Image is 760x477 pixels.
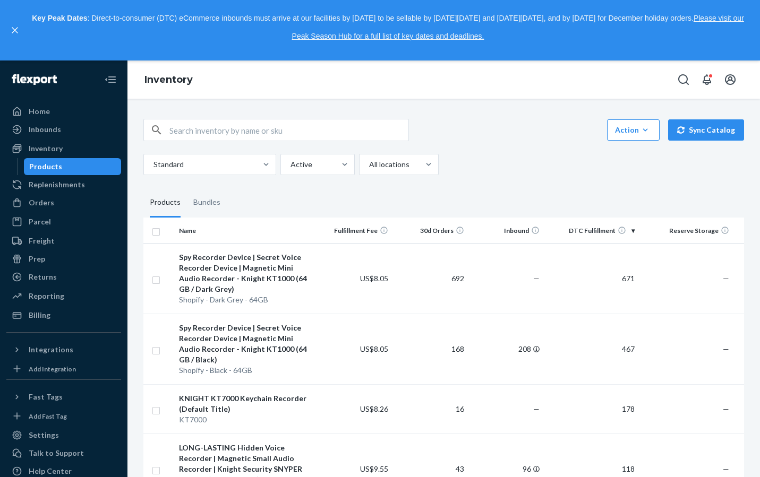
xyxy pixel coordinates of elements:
a: Settings [6,427,121,444]
a: Orders [6,194,121,211]
div: Returns [29,272,57,282]
div: Add Fast Tag [29,412,67,421]
div: Bundles [193,188,220,218]
button: Fast Tags [6,388,121,405]
a: Returns [6,268,121,285]
a: Parcel [6,213,121,230]
div: Shopify - Dark Grey - 64GB [179,294,312,305]
th: Reserve Storage [639,218,733,243]
a: Inbounds [6,121,121,138]
a: Add Integration [6,362,121,375]
input: Active [289,159,291,170]
div: Prep [29,254,45,264]
div: Shopify - Black - 64GB [179,365,312,376]
th: Fulfillment Fee [317,218,393,243]
td: 467 [544,314,638,384]
a: Add Fast Tag [6,410,121,422]
button: Action [607,119,660,141]
a: Home [6,103,121,120]
span: — [723,344,729,353]
span: — [533,274,540,283]
input: Search inventory by name or sku [169,119,408,141]
div: Integrations [29,344,73,355]
button: Sync Catalog [668,119,744,141]
a: Products [24,158,122,175]
td: 692 [392,243,468,314]
span: US$8.26 [360,404,388,413]
a: Inventory [144,74,193,85]
button: Open account menu [720,69,741,90]
div: Parcel [29,216,51,227]
img: Flexport logo [12,74,57,85]
span: — [533,404,540,413]
div: Settings [29,430,59,440]
a: Please visit our Peak Season Hub for a full list of key dates and deadlines. [292,14,744,40]
div: Fast Tags [29,392,63,402]
div: Products [29,161,62,172]
span: US$8.05 [360,274,388,283]
span: — [723,274,729,283]
th: Inbound [468,218,544,243]
span: US$9.55 [360,464,388,473]
td: 16 [392,384,468,433]
div: Freight [29,236,55,246]
div: Add Integration [29,365,76,374]
div: Inbounds [29,124,61,135]
td: 208 [468,314,544,384]
div: Replenishments [29,179,85,190]
button: Talk to Support [6,445,121,462]
a: Reporting [6,288,121,305]
a: Inventory [6,140,121,157]
button: close, [10,25,20,36]
td: 178 [544,384,638,433]
a: Billing [6,307,121,324]
span: US$8.05 [360,344,388,353]
div: Products [150,188,181,218]
a: Replenishments [6,176,121,193]
p: : Direct-to-consumer (DTC) eCommerce inbounds must arrive at our facilities by [DATE] to be sella... [25,10,750,45]
div: KT7000 [179,414,312,425]
div: Help Center [29,466,72,476]
input: All locations [368,159,369,170]
div: Action [615,125,652,135]
div: Spy Recorder Device | Secret Voice Recorder Device | Magnetic Mini Audio Recorder - Knight KT1000... [179,323,312,365]
div: Talk to Support [29,448,84,458]
a: Prep [6,250,121,267]
div: Spy Recorder Device | Secret Voice Recorder Device | Magnetic Mini Audio Recorder - Knight KT1000... [179,252,312,294]
button: Open Search Box [673,69,694,90]
span: — [723,404,729,413]
th: Name [175,218,317,243]
a: Freight [6,232,121,249]
input: Standard [152,159,153,170]
div: Orders [29,197,54,208]
button: Close Navigation [100,69,121,90]
span: — [723,464,729,473]
ol: breadcrumbs [136,65,201,96]
div: Inventory [29,143,63,154]
strong: Key Peak Dates [32,14,87,22]
div: Home [29,106,50,117]
div: KNIGHT KT7000 Keychain Recorder (Default Title) [179,393,312,414]
button: Integrations [6,341,121,358]
th: DTC Fulfillment [544,218,638,243]
td: 671 [544,243,638,314]
div: Billing [29,310,50,320]
div: Reporting [29,291,64,301]
button: Open notifications [696,69,718,90]
th: 30d Orders [392,218,468,243]
td: 168 [392,314,468,384]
